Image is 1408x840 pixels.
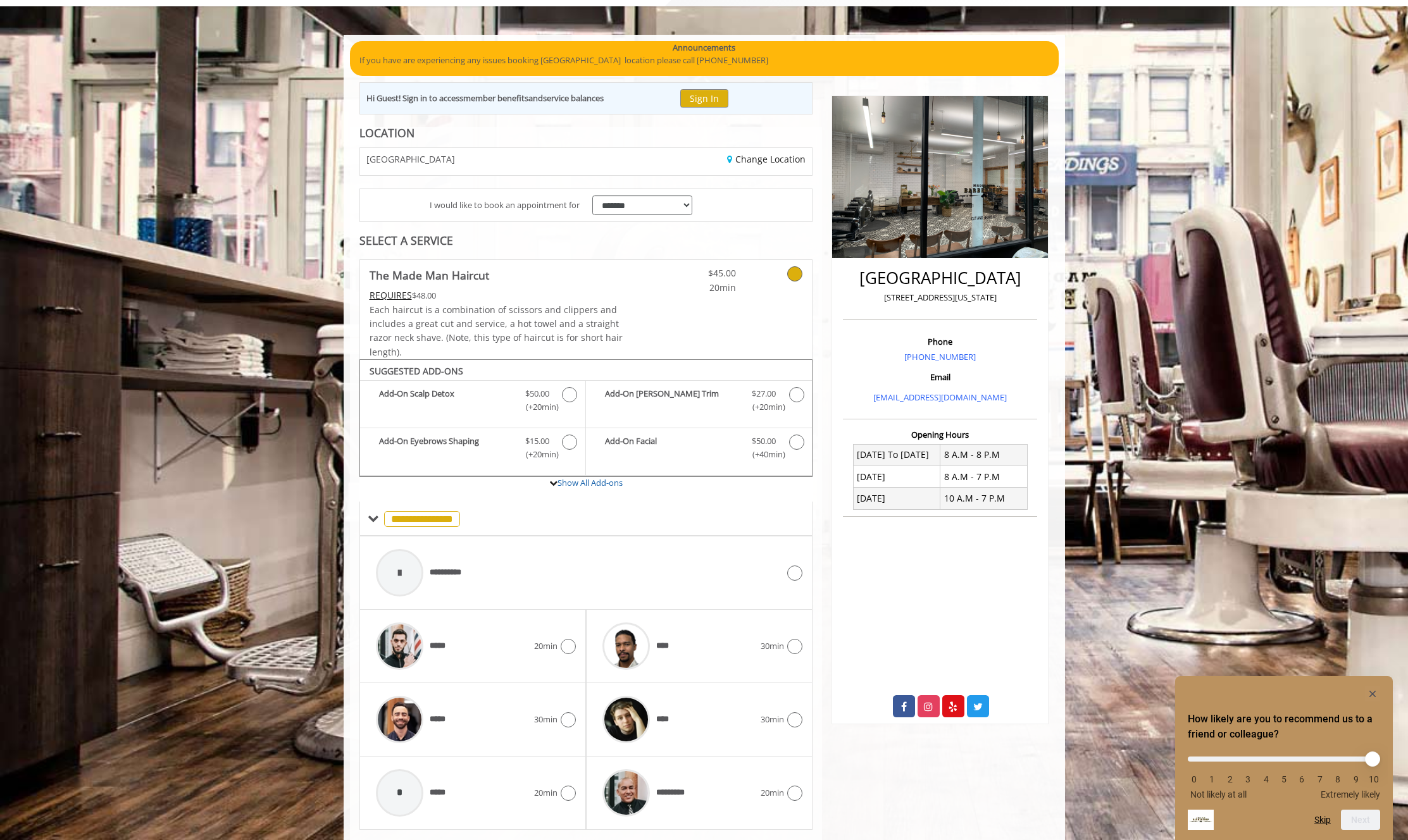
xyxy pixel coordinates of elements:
[366,435,579,464] label: Add-On Eyebrows Shaping
[673,41,735,54] b: Announcements
[1188,686,1380,830] div: How likely are you to recommend us to a friend or colleague? Select an option from 0 to 10, with ...
[605,387,739,414] b: Add-On [PERSON_NAME] Trim
[359,235,813,247] div: SELECT A SERVICE
[370,365,463,377] b: SUGGESTED ADD-ONS
[1188,774,1200,784] li: 0
[534,786,558,800] span: 20min
[370,266,489,284] b: The Made Man Haircut
[1188,712,1380,742] h2: How likely are you to recommend us to a friend or colleague? Select an option from 0 to 10, with ...
[761,786,784,800] span: 20min
[605,435,739,461] b: Add-On Facial
[661,281,736,295] span: 20min
[1368,774,1380,784] li: 10
[940,488,1028,509] td: 10 A.M - 7 P.M
[1365,686,1380,701] button: Hide survey
[379,435,513,461] b: Add-On Eyebrows Shaping
[853,488,940,509] td: [DATE]
[752,435,776,448] span: $50.00
[846,373,1034,381] h3: Email
[534,639,558,653] span: 20min
[1321,789,1380,800] span: Extremely likely
[853,444,940,466] td: [DATE] To [DATE]
[543,92,604,104] b: service balances
[366,154,455,164] span: [GEOGRAPHIC_DATA]
[1206,774,1218,784] li: 1
[370,304,623,358] span: Each haircut is a combination of scissors and clippers and includes a great cut and service, a ho...
[940,444,1028,466] td: 8 A.M - 8 P.M
[518,400,556,414] span: (+20min )
[525,435,549,448] span: $15.00
[846,337,1034,346] h3: Phone
[846,291,1034,304] p: [STREET_ADDRESS][US_STATE]
[558,477,623,488] a: Show All Add-ons
[359,359,813,477] div: The Made Man Haircut Add-onS
[940,466,1028,488] td: 8 A.M - 7 P.M
[366,387,579,417] label: Add-On Scalp Detox
[370,289,412,301] span: This service needs some Advance to be paid before we block your appointment
[752,387,776,400] span: $27.00
[430,199,580,212] span: I would like to book an appointment for
[592,435,806,464] label: Add-On Facial
[1260,774,1273,784] li: 4
[1314,774,1326,784] li: 7
[1188,747,1380,800] div: How likely are you to recommend us to a friend or colleague? Select an option from 0 to 10, with ...
[525,387,549,400] span: $50.00
[1314,815,1331,825] button: Skip
[1295,774,1308,784] li: 6
[534,713,558,726] span: 30min
[463,92,528,104] b: member benefits
[359,125,414,140] b: LOCATION
[745,400,782,414] span: (+20min )
[1242,774,1254,784] li: 3
[1278,774,1290,784] li: 5
[370,288,624,302] div: $48.00
[592,387,806,417] label: Add-On Beard Trim
[1350,774,1362,784] li: 9
[1341,810,1380,830] button: Next question
[846,269,1034,287] h2: [GEOGRAPHIC_DATA]
[761,639,784,653] span: 30min
[661,266,736,280] span: $45.00
[761,713,784,726] span: 30min
[873,392,1007,403] a: [EMAIL_ADDRESS][DOMAIN_NAME]
[904,351,976,362] a: [PHONE_NUMBER]
[745,448,782,461] span: (+40min )
[379,387,513,414] b: Add-On Scalp Detox
[727,153,806,165] a: Change Location
[518,448,556,461] span: (+20min )
[1190,789,1247,800] span: Not likely at all
[853,466,940,488] td: [DATE]
[680,89,728,108] button: Sign In
[1224,774,1237,784] li: 2
[1331,774,1344,784] li: 8
[359,54,1049,67] p: If you have are experiencing any issues booking [GEOGRAPHIC_DATA] location please call [PHONE_NUM...
[366,92,604,105] div: Hi Guest! Sign in to access and
[843,430,1037,439] h3: Opening Hours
